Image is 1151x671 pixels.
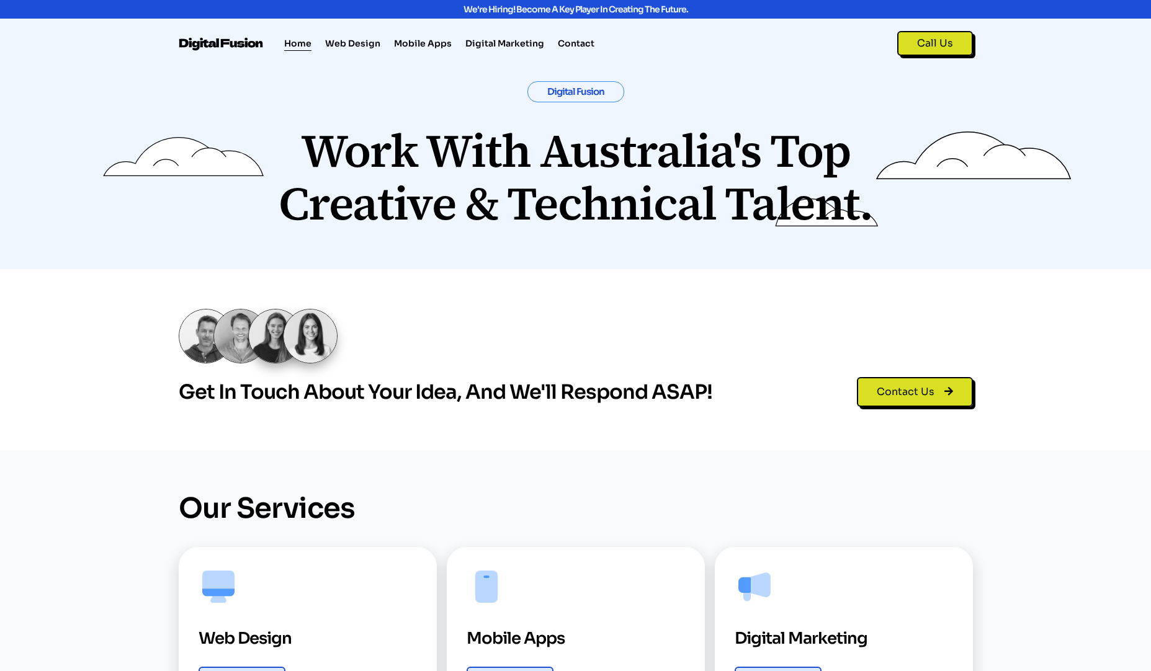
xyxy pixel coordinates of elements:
[877,386,934,398] span: Contact Us
[558,36,594,51] a: Contact
[179,490,973,527] h3: Our Services
[199,631,417,647] h4: Web Design
[284,36,311,51] a: Home
[394,36,452,51] a: Mobile Apps
[258,5,893,14] div: We're hiring! Become a key player in creating the future.
[467,631,685,647] h4: Mobile Apps
[857,377,973,407] a: Contact Us
[735,631,953,647] h4: Digital Marketing
[325,36,380,51] a: Web Design
[179,373,712,411] div: Get in Touch About Your Idea, and We'll Respond ASAP!
[465,36,544,51] a: Digital Marketing
[528,82,624,102] h1: Digital Fusion
[278,124,874,229] h2: Work with Australia's top creative & Technical talent.
[917,37,953,50] span: Call Us
[897,31,973,56] a: Call Us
